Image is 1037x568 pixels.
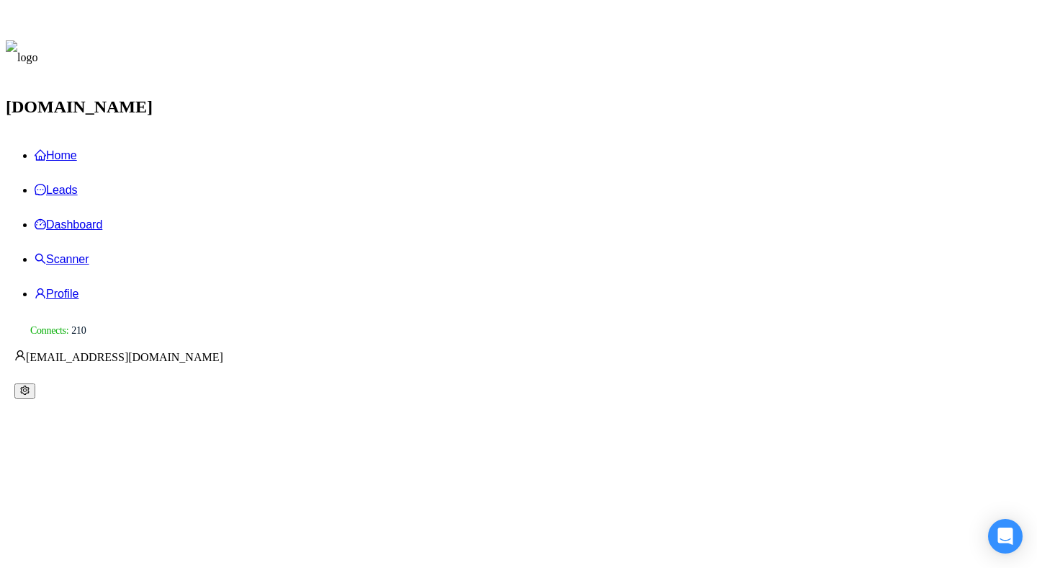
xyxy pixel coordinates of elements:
li: Dashboard [35,208,1031,242]
div: Open Intercom Messenger [988,519,1023,554]
span: Home [46,149,77,161]
a: messageLeads [35,173,1031,208]
span: home [35,149,46,161]
span: 210 [71,323,86,339]
li: Profile [35,277,1031,311]
span: message [35,184,46,195]
span: dashboard [35,218,46,230]
span: user [14,350,26,361]
a: dashboardDashboard [35,218,102,231]
a: userProfile [35,288,78,300]
li: Home [35,138,1031,173]
span: Connects: [30,323,68,339]
li: Scanner [35,242,1031,277]
img: upwork-logo.png [14,325,26,337]
li: Leads [35,173,1031,208]
span: Profile [46,288,78,300]
a: searchScanner [35,253,89,265]
img: logo [6,40,37,75]
h1: [DOMAIN_NAME] [6,89,1031,124]
span: setting [20,386,30,395]
a: setting [14,384,35,396]
span: Leads [46,184,78,196]
button: setting [14,383,35,399]
span: Dashboard [46,218,102,231]
span: Scanner [46,253,89,265]
a: homeHome [35,149,77,161]
span: user [35,288,46,299]
span: search [35,253,46,265]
